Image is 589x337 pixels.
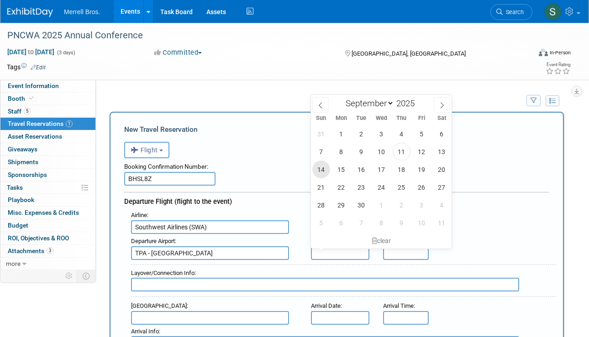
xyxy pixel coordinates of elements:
[131,302,187,309] span: [GEOGRAPHIC_DATA]
[352,214,370,232] span: October 7, 2025
[0,93,95,105] a: Booth
[546,62,570,67] div: Event Rating
[312,125,330,143] span: August 31, 2025
[432,178,450,196] span: September 27, 2025
[352,125,370,143] span: September 2, 2025
[0,105,95,118] a: Staff5
[332,161,350,178] span: September 15, 2025
[8,108,31,115] span: Staff
[8,196,34,203] span: Playbook
[393,125,410,143] span: September 4, 2025
[26,48,35,56] span: to
[151,48,205,57] button: Committed
[432,196,450,214] span: October 4, 2025
[432,125,450,143] span: September 6, 2025
[432,161,450,178] span: September 20, 2025
[393,214,410,232] span: October 9, 2025
[131,302,188,309] small: :
[332,196,350,214] span: September 29, 2025
[7,62,46,72] td: Tags
[0,130,95,143] a: Asset Reservations
[394,98,421,109] input: Year
[412,125,430,143] span: September 5, 2025
[531,98,537,104] i: Filter by Traveler
[352,196,370,214] span: September 30, 2025
[312,196,330,214] span: September 28, 2025
[411,115,431,121] span: Fri
[351,115,371,121] span: Tue
[412,178,430,196] span: September 26, 2025
[8,158,38,166] span: Shipments
[373,196,390,214] span: October 1, 2025
[488,47,571,61] div: Event Format
[5,4,412,13] body: Rich Text Area. Press ALT-0 for help.
[4,27,523,44] div: PNCWA 2025 Annual Conference
[393,178,410,196] span: September 25, 2025
[332,125,350,143] span: September 1, 2025
[373,125,390,143] span: September 3, 2025
[66,120,73,127] span: 1
[0,207,95,219] a: Misc. Expenses & Credits
[47,247,53,254] span: 3
[0,169,95,181] a: Sponsorships
[131,328,159,335] span: Arrival Info
[549,49,571,56] div: In-Person
[8,145,37,153] span: Giveaways
[124,124,549,135] div: New Travel Reservation
[56,50,75,56] span: (3 days)
[8,95,36,102] span: Booth
[24,108,31,114] span: 5
[332,214,350,232] span: October 6, 2025
[373,214,390,232] span: October 8, 2025
[432,214,450,232] span: October 11, 2025
[544,3,562,21] img: Shannon Kennedy
[352,50,466,57] span: [GEOGRAPHIC_DATA], [GEOGRAPHIC_DATA]
[312,178,330,196] span: September 21, 2025
[432,143,450,161] span: September 13, 2025
[352,178,370,196] span: September 23, 2025
[0,258,95,270] a: more
[8,120,73,127] span: Travel Reservations
[64,8,100,16] span: Merrell Bros.
[412,143,430,161] span: September 12, 2025
[8,234,69,242] span: ROI, Objectives & ROO
[131,146,158,154] span: Flight
[61,270,77,282] td: Personalize Event Tab Strip
[0,143,95,156] a: Giveaways
[0,118,95,130] a: Travel Reservations1
[6,260,21,267] span: more
[131,328,160,335] small: :
[7,8,53,17] img: ExhibitDay
[412,214,430,232] span: October 10, 2025
[412,161,430,178] span: September 19, 2025
[431,115,452,121] span: Sat
[539,49,548,56] img: Format-Inperson.png
[0,219,95,232] a: Budget
[0,245,95,257] a: Attachments3
[77,270,96,282] td: Toggle Event Tabs
[8,222,28,229] span: Budget
[124,197,232,206] span: Departure Flight (flight to the event)
[7,184,23,191] span: Tasks
[8,247,53,254] span: Attachments
[8,133,62,140] span: Asset Reservations
[312,143,330,161] span: September 7, 2025
[311,233,452,249] div: clear
[124,158,549,172] div: Booking Confirmation Number:
[8,209,79,216] span: Misc. Expenses & Credits
[490,4,532,20] a: Search
[383,302,414,309] span: Arrival Time
[373,178,390,196] span: September 24, 2025
[332,143,350,161] span: September 8, 2025
[0,232,95,244] a: ROI, Objectives & ROO
[311,302,342,309] small: :
[331,115,351,121] span: Mon
[131,212,147,218] span: Airline
[0,194,95,206] a: Playbook
[412,196,430,214] span: October 3, 2025
[31,64,46,71] a: Edit
[29,96,34,101] i: Booth reservation complete
[393,161,410,178] span: September 18, 2025
[0,80,95,92] a: Event Information
[342,98,394,109] select: Month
